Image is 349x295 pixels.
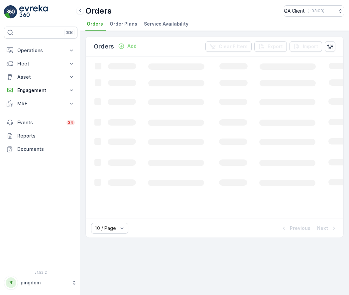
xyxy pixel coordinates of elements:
[317,225,328,232] p: Next
[17,146,75,152] p: Documents
[17,60,64,67] p: Fleet
[307,8,324,14] p: ( +03:00 )
[4,70,77,84] button: Asset
[254,41,287,52] button: Export
[284,8,305,14] p: QA Client
[17,87,64,94] p: Engagement
[110,21,137,27] span: Order Plans
[17,47,64,54] p: Operations
[115,42,139,50] button: Add
[219,43,248,50] p: Clear Filters
[4,97,77,110] button: MRF
[4,143,77,156] a: Documents
[17,74,64,80] p: Asset
[4,5,17,19] img: logo
[205,41,252,52] button: Clear Filters
[6,277,16,288] div: PP
[17,119,62,126] p: Events
[144,21,188,27] span: Service Availability
[4,57,77,70] button: Fleet
[316,224,338,232] button: Next
[284,5,344,17] button: QA Client(+03:00)
[17,133,75,139] p: Reports
[4,116,77,129] a: Events34
[303,43,318,50] p: Import
[4,276,77,290] button: PPpingdom
[268,43,283,50] p: Export
[19,5,48,19] img: logo_light-DOdMpM7g.png
[68,120,73,125] p: 34
[4,270,77,274] span: v 1.52.2
[94,42,114,51] p: Orders
[17,100,64,107] p: MRF
[85,6,112,16] p: Orders
[87,21,103,27] span: Orders
[290,225,310,232] p: Previous
[4,129,77,143] a: Reports
[21,279,68,286] p: pingdom
[127,43,137,49] p: Add
[4,84,77,97] button: Engagement
[4,44,77,57] button: Operations
[290,41,322,52] button: Import
[280,224,311,232] button: Previous
[66,30,73,35] p: ⌘B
